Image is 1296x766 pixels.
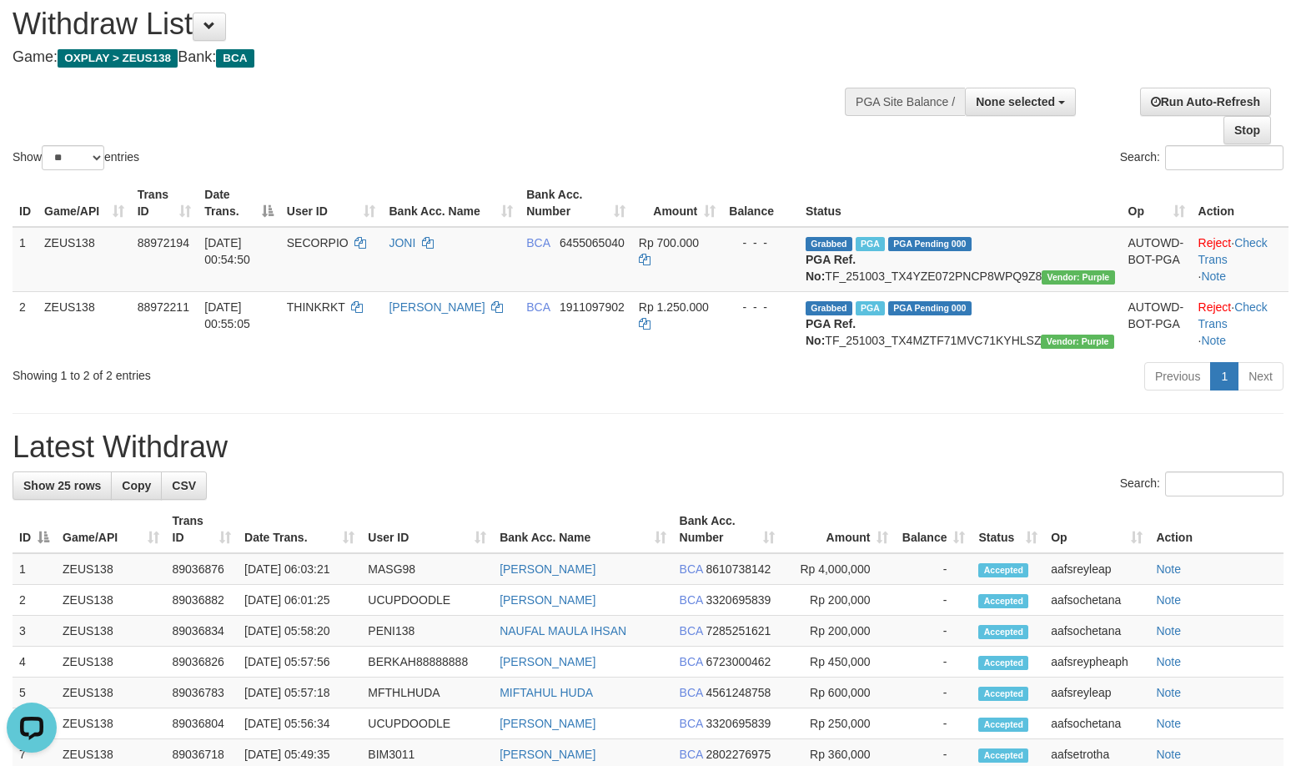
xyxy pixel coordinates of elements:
td: 89036882 [166,585,239,616]
a: [PERSON_NAME] [500,593,595,607]
td: aafsreyleap [1044,678,1149,708]
td: 5 [13,678,56,708]
input: Search: [1165,145,1283,170]
a: NAUFAL MAULA IHSAN [500,624,626,637]
a: 1 [1210,362,1238,391]
a: Note [1201,270,1226,283]
td: aafsochetana [1044,708,1149,739]
span: THINKRKT [287,300,345,314]
span: BCA [216,49,254,68]
a: Previous [1144,362,1211,391]
h1: Withdraw List [13,8,847,41]
td: MFTHLHUDA [361,678,493,708]
span: PGA Pending [888,237,972,251]
span: Accepted [978,748,1028,763]
td: UCUPDOODLE [361,708,493,739]
span: BCA [526,236,550,249]
a: [PERSON_NAME] [500,655,595,668]
td: 4 [13,647,56,678]
th: Action [1192,179,1288,227]
td: aafsreypheaph [1044,647,1149,678]
td: 2 [13,585,56,616]
a: Note [1156,593,1181,607]
td: [DATE] 05:57:56 [238,647,361,678]
span: Copy 6723000462 to clipboard [706,655,771,668]
td: 3 [13,616,56,647]
span: Accepted [978,718,1028,732]
td: AUTOWD-BOT-PGA [1122,227,1192,292]
label: Search: [1120,471,1283,496]
th: Trans ID: activate to sort column ascending [166,506,239,553]
label: Show entries [13,145,139,170]
a: [PERSON_NAME] [389,300,485,314]
th: Date Trans.: activate to sort column descending [198,179,279,227]
td: Rp 450,000 [781,647,896,678]
span: Marked by aafnoeunsreypich [856,301,885,315]
span: CSV [172,479,196,492]
span: Rp 1.250.000 [639,300,709,314]
a: Check Trans [1198,236,1268,266]
select: Showentries [42,145,104,170]
th: Game/API: activate to sort column ascending [38,179,131,227]
td: aafsochetana [1044,616,1149,647]
td: 2 [13,291,38,355]
th: ID [13,179,38,227]
td: MASG98 [361,553,493,585]
td: ZEUS138 [56,585,166,616]
a: JONI [389,236,415,249]
td: Rp 600,000 [781,678,896,708]
a: Note [1156,717,1181,730]
th: Bank Acc. Number: activate to sort column ascending [673,506,781,553]
td: [DATE] 05:57:18 [238,678,361,708]
h1: Latest Withdraw [13,431,1283,464]
th: Amount: activate to sort column ascending [632,179,722,227]
td: PENI138 [361,616,493,647]
span: PGA Pending [888,301,972,315]
th: Amount: activate to sort column ascending [781,506,896,553]
td: UCUPDOODLE [361,585,493,616]
a: MIFTAHUL HUDA [500,686,593,699]
div: - - - [729,299,792,315]
a: [PERSON_NAME] [500,748,595,761]
span: Marked by aafnoeunsreypich [856,237,885,251]
a: Reject [1198,300,1232,314]
span: Copy 7285251621 to clipboard [706,624,771,637]
input: Search: [1165,471,1283,496]
td: 89036804 [166,708,239,739]
th: Balance [722,179,799,227]
th: Status [799,179,1122,227]
th: Bank Acc. Name: activate to sort column ascending [493,506,672,553]
td: [DATE] 06:03:21 [238,553,361,585]
button: None selected [965,88,1076,116]
th: Balance: activate to sort column ascending [895,506,972,553]
span: 88972211 [138,300,189,314]
div: PGA Site Balance / [845,88,965,116]
th: Action [1149,506,1283,553]
a: Next [1238,362,1283,391]
a: Copy [111,471,162,500]
a: Note [1156,624,1181,637]
th: Bank Acc. Number: activate to sort column ascending [520,179,632,227]
a: Check Trans [1198,300,1268,330]
button: Open LiveChat chat widget [7,7,57,57]
span: BCA [680,655,703,668]
label: Search: [1120,145,1283,170]
a: Note [1156,686,1181,699]
th: Game/API: activate to sort column ascending [56,506,166,553]
td: ZEUS138 [56,616,166,647]
td: Rp 200,000 [781,585,896,616]
span: Copy 3320695839 to clipboard [706,593,771,607]
td: - [895,647,972,678]
th: Status: activate to sort column ascending [972,506,1044,553]
span: Vendor URL: https://trx4.1velocity.biz [1042,270,1114,285]
span: Accepted [978,563,1028,577]
td: BERKAH88888888 [361,647,493,678]
td: [DATE] 05:58:20 [238,616,361,647]
a: Note [1201,334,1226,347]
td: - [895,616,972,647]
td: - [895,678,972,708]
td: Rp 200,000 [781,616,896,647]
td: 89036826 [166,647,239,678]
a: CSV [161,471,207,500]
span: Accepted [978,656,1028,670]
